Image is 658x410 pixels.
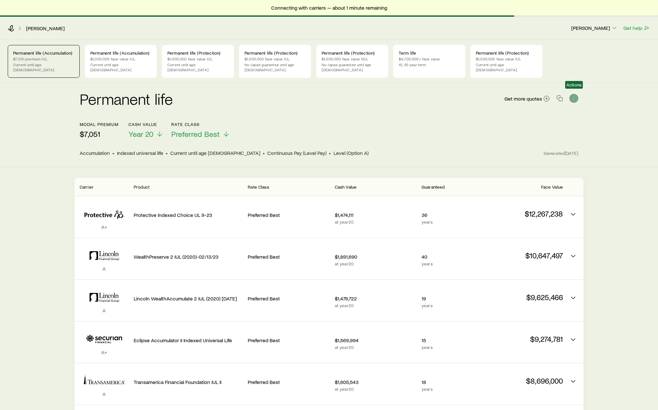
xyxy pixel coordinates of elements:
p: $1,891,690 [335,254,416,260]
p: 15 [422,337,476,343]
span: Get more quotes [504,96,542,101]
p: WealthPreserve 2 IUL (2020)-02/13/23 [134,254,243,260]
p: 19 [422,295,476,302]
p: $1,000,000 face value IUL [476,56,537,61]
p: Rate Class [171,122,230,127]
button: Get help [623,24,650,32]
p: $7,051 premium IUL [13,56,74,61]
button: [PERSON_NAME] [571,24,618,32]
p: modal premium [80,122,118,127]
p: Protective Indexed Choice UL 9-23 [134,212,243,218]
h2: Permanent life [80,91,173,106]
p: $9,274,781 [481,334,563,343]
p: A+ [80,349,129,355]
span: Actions [566,82,582,87]
p: $4,700,000+ face value [399,56,460,61]
button: Rate ClassPreferred Best [171,122,230,139]
p: A [80,307,129,314]
span: Face Value [541,184,563,190]
p: Preferred Best [248,379,329,385]
p: Permanent life (Accumulation) [90,50,151,56]
span: • [112,150,114,156]
p: 18 [422,379,476,385]
p: $7,051 [80,129,118,138]
span: Generated [544,150,578,156]
p: Preferred Best [248,254,329,260]
a: Get more quotes [504,95,550,102]
p: $9,625,466 [481,293,563,302]
p: years [422,387,476,392]
p: at year 20 [335,303,416,308]
p: at year 20 [335,219,416,225]
p: No-lapse guarantee until age [DEMOGRAPHIC_DATA] [245,62,306,72]
p: at year 20 [335,387,416,392]
p: Current until age [DEMOGRAPHIC_DATA] [90,62,151,72]
p: Permanent life (Accumulation) [13,50,74,56]
p: 36 [422,212,476,218]
p: years [422,219,476,225]
a: Permanent life (Protection)$1,000,000 face value IULCurrent until age [DEMOGRAPHIC_DATA] [470,45,542,78]
p: $1,474,111 [335,212,416,218]
p: Lincoln WealthAccumulate 2 IUL (2020) [DATE] [134,295,243,302]
p: Transamerica Financial Foundation IUL II [134,379,243,385]
p: Current until age [DEMOGRAPHIC_DATA] [167,62,228,72]
span: Connecting with carriers — about 1 minute remaining [271,4,387,11]
p: A [80,391,129,397]
p: 10, 20 year term [399,62,460,67]
p: $12,267,238 [481,209,563,218]
p: years [422,303,476,308]
p: at year 20 [335,345,416,350]
a: Permanent life (Protection)$1,000,000 face value IULCurrent until age [DEMOGRAPHIC_DATA] [162,45,234,78]
p: Permanent life (Protection) [322,50,383,56]
p: $10,647,497 [481,251,563,260]
p: 40 [422,254,476,260]
span: Indexed universal life [117,150,163,156]
p: Current until age [DEMOGRAPHIC_DATA] [476,62,537,72]
p: Permanent life (Protection) [245,50,306,56]
span: Level (Option A) [333,150,369,156]
p: years [422,261,476,266]
a: [PERSON_NAME] [26,25,65,31]
a: Permanent life (Accumulation)$1,000,000 face value IULCurrent until age [DEMOGRAPHIC_DATA] [85,45,157,78]
a: Permanent life (Protection)$1,000,000 face value GULNo-lapse guarantee until age [DEMOGRAPHIC_DATA] [316,45,388,78]
p: at year 20 [335,261,416,266]
span: Guaranteed [422,184,445,190]
p: Term life [399,50,460,56]
p: [PERSON_NAME] [571,25,618,31]
p: $1,000,000 face value IUL [90,56,151,61]
p: Permanent life (Protection) [476,50,537,56]
button: Cash ValueYear 20 [129,122,164,139]
span: Continuous Pay (Level Pay) [267,150,326,156]
p: $1,000,000 face value IUL [245,56,306,61]
span: Current until age [DEMOGRAPHIC_DATA] [170,150,260,156]
p: $1,479,722 [335,295,416,302]
span: Cash Value [335,184,357,190]
span: • [263,150,265,156]
p: years [422,345,476,350]
p: Cash Value [129,122,164,127]
p: $1,000,000 face value IUL [167,56,228,61]
p: A+ [80,224,129,230]
p: Permanent life (Protection) [167,50,228,56]
p: A [80,265,129,272]
span: Accumulation [80,150,110,156]
span: Preferred Best [171,129,220,138]
p: $1,000,000 face value GUL [322,56,383,61]
p: $8,696,000 [481,376,563,385]
p: $1,605,543 [335,379,416,385]
p: Current until age [DEMOGRAPHIC_DATA] [13,62,74,72]
span: Carrier [80,184,93,190]
p: $1,569,994 [335,337,416,343]
span: • [329,150,331,156]
p: No-lapse guarantee until age [DEMOGRAPHIC_DATA] [322,62,383,72]
p: Preferred Best [248,337,329,343]
a: Permanent life (Accumulation)$7,051 premium IULCurrent until age [DEMOGRAPHIC_DATA] [8,45,80,78]
p: Preferred Best [248,212,329,218]
span: Product [134,184,149,190]
a: Permanent life (Protection)$1,000,000 face value IULNo-lapse guarantee until age [DEMOGRAPHIC_DATA] [239,45,311,78]
span: Rate Class [248,184,269,190]
p: Preferred Best [248,295,329,302]
p: Eclipse Accumulator II Indexed Universal Life [134,337,243,343]
span: Year 20 [129,129,153,138]
a: Term life$4,700,000+ face value10, 20 year term [393,45,465,78]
